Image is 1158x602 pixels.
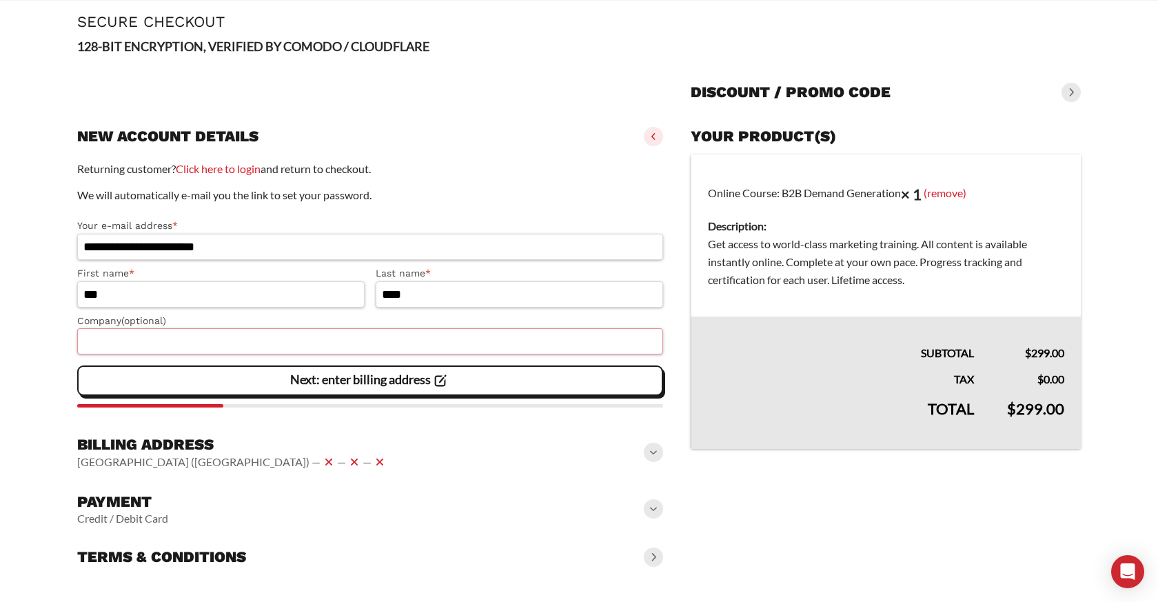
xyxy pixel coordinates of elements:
[691,83,891,102] h3: Discount / promo code
[77,265,365,281] label: First name
[691,154,1081,317] td: Online Course: B2B Demand Generation
[708,217,1064,235] dt: Description:
[77,186,663,204] p: We will automatically e-mail you the link to set your password.
[77,39,429,54] strong: 128-BIT ENCRYPTION, VERIFIED BY COMODO / CLOUDFLARE
[77,512,168,525] vaadin-horizontal-layout: Credit / Debit Card
[77,365,663,396] vaadin-button: Next: enter billing address
[77,435,388,454] h3: Billing address
[77,127,258,146] h3: New account details
[1007,399,1064,418] bdi: 299.00
[924,185,966,199] a: (remove)
[1007,399,1016,418] span: $
[77,313,663,329] label: Company
[1111,555,1144,588] div: Open Intercom Messenger
[691,317,991,362] th: Subtotal
[901,185,922,203] strong: × 1
[77,160,663,178] p: Returning customer? and return to checkout.
[1025,346,1064,359] bdi: 299.00
[1025,346,1031,359] span: $
[1037,372,1044,385] span: $
[691,362,991,388] th: Tax
[121,315,166,326] span: (optional)
[77,492,168,512] h3: Payment
[1037,372,1064,385] bdi: 0.00
[77,548,246,567] h3: Terms & conditions
[691,388,991,449] th: Total
[376,265,663,281] label: Last name
[77,13,1081,30] h1: Secure Checkout
[708,235,1064,289] dd: Get access to world-class marketing training. All content is available instantly online. Complete...
[77,218,663,234] label: Your e-mail address
[77,454,388,470] vaadin-horizontal-layout: [GEOGRAPHIC_DATA] ([GEOGRAPHIC_DATA]) — — —
[176,162,261,175] a: Click here to login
